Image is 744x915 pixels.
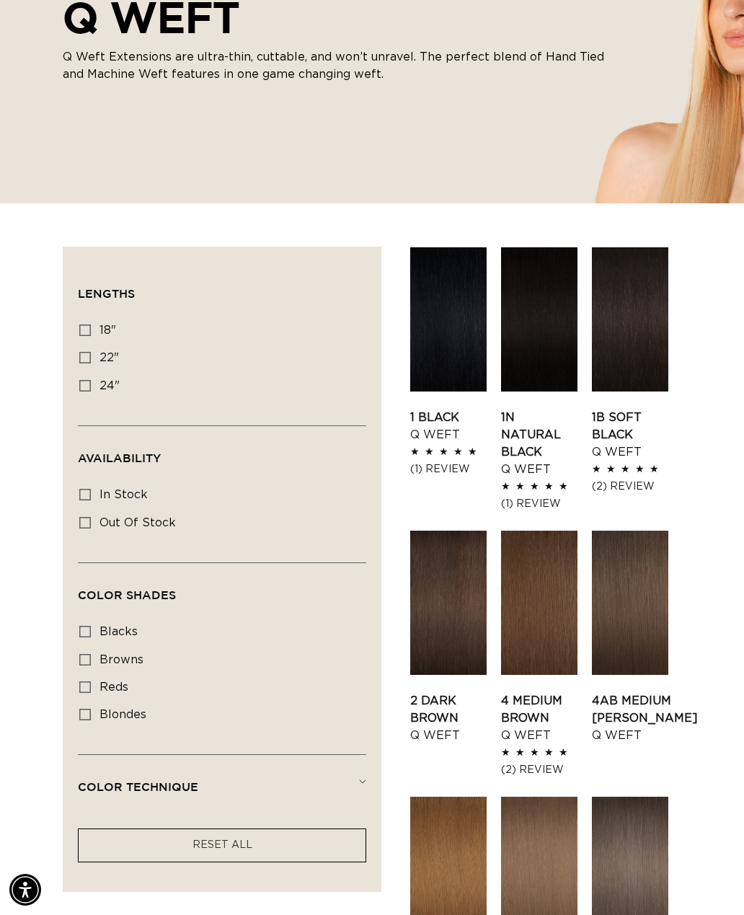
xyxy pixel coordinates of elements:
span: Availability [78,451,161,464]
summary: Lengths (0 selected) [78,262,366,314]
span: Out of stock [99,517,176,529]
a: 1 Black Q Weft [410,409,487,443]
span: reds [99,681,128,693]
span: 24" [99,380,120,392]
a: 4AB Medium [PERSON_NAME] Q Weft [592,692,698,744]
summary: Color Technique (0 selected) [78,755,366,807]
a: RESET ALL [192,836,252,854]
span: 22" [99,352,119,363]
a: 1N Natural Black Q Weft [501,409,577,478]
summary: Availability (0 selected) [78,426,366,478]
span: blacks [99,626,138,637]
span: RESET ALL [192,840,252,850]
p: Q Weft Extensions are ultra-thin, cuttable, and won’t unravel. The perfect blend of Hand Tied and... [63,48,611,82]
summary: Color Shades (0 selected) [78,563,366,615]
span: In stock [99,489,148,500]
span: blondes [99,709,146,720]
a: 2 Dark Brown Q Weft [410,692,487,744]
div: Accessibility Menu [9,874,41,906]
span: 18" [99,324,116,336]
span: Color Shades [78,588,176,601]
iframe: Chat Widget [672,846,744,915]
a: 1B Soft Black Q Weft [592,409,668,461]
span: Lengths [78,287,135,300]
span: browns [99,654,143,666]
a: 4 Medium Brown Q Weft [501,692,577,744]
span: Color Technique [78,780,198,793]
